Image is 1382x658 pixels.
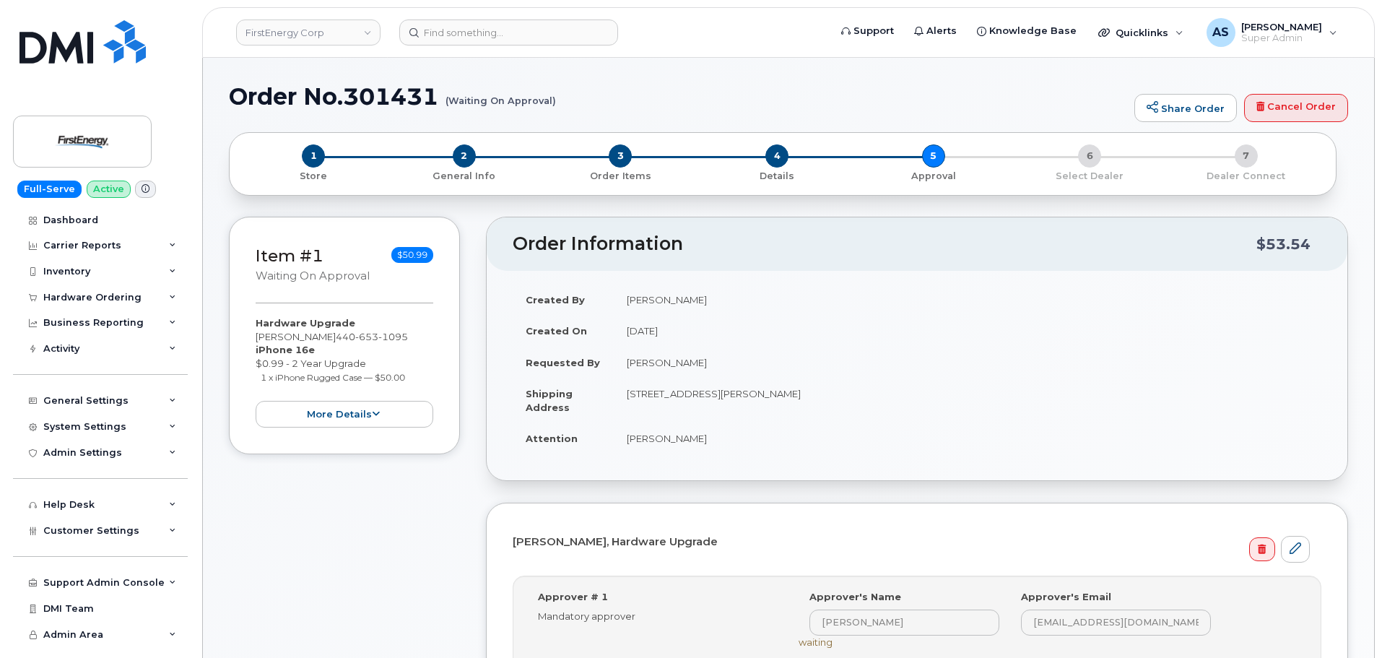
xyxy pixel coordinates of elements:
[526,294,585,306] strong: Created By
[1244,94,1348,123] a: Cancel Order
[542,168,699,183] a: 3 Order Items
[526,325,587,337] strong: Created On
[705,170,850,183] p: Details
[526,433,578,444] strong: Attention
[513,234,1256,254] h2: Order Information
[765,144,788,168] span: 4
[538,610,777,623] div: Mandatory approver
[256,269,370,282] small: Waiting On Approval
[336,331,408,342] span: 440
[1319,595,1371,647] iframe: Messenger Launcher
[799,636,833,648] span: waiting
[446,84,556,106] small: (Waiting On Approval)
[513,536,1310,548] h4: [PERSON_NAME], Hardware Upgrade
[391,247,433,263] span: $50.99
[614,378,1321,423] td: [STREET_ADDRESS][PERSON_NAME]
[538,590,608,604] label: Approver # 1
[229,84,1127,109] h1: Order No.301431
[809,590,901,604] label: Approver's Name
[609,144,632,168] span: 3
[378,331,408,342] span: 1095
[261,372,405,383] small: 1 x iPhone Rugged Case — $50.00
[1134,94,1237,123] a: Share Order
[247,170,381,183] p: Store
[614,315,1321,347] td: [DATE]
[809,610,999,636] input: Input
[453,144,476,168] span: 2
[355,331,378,342] span: 653
[699,168,856,183] a: 4 Details
[256,316,433,428] div: [PERSON_NAME] $0.99 - 2 Year Upgrade
[1256,230,1311,258] div: $53.54
[548,170,693,183] p: Order Items
[256,344,315,355] strong: iPhone 16e
[614,284,1321,316] td: [PERSON_NAME]
[256,401,433,428] button: more details
[386,168,543,183] a: 2 General Info
[241,168,386,183] a: 1 Store
[1021,590,1111,604] label: Approver's Email
[392,170,537,183] p: General Info
[302,144,325,168] span: 1
[1021,610,1211,636] input: Input
[256,246,323,266] a: Item #1
[614,347,1321,378] td: [PERSON_NAME]
[526,357,600,368] strong: Requested By
[526,388,573,413] strong: Shipping Address
[614,423,1321,454] td: [PERSON_NAME]
[256,317,355,329] strong: Hardware Upgrade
